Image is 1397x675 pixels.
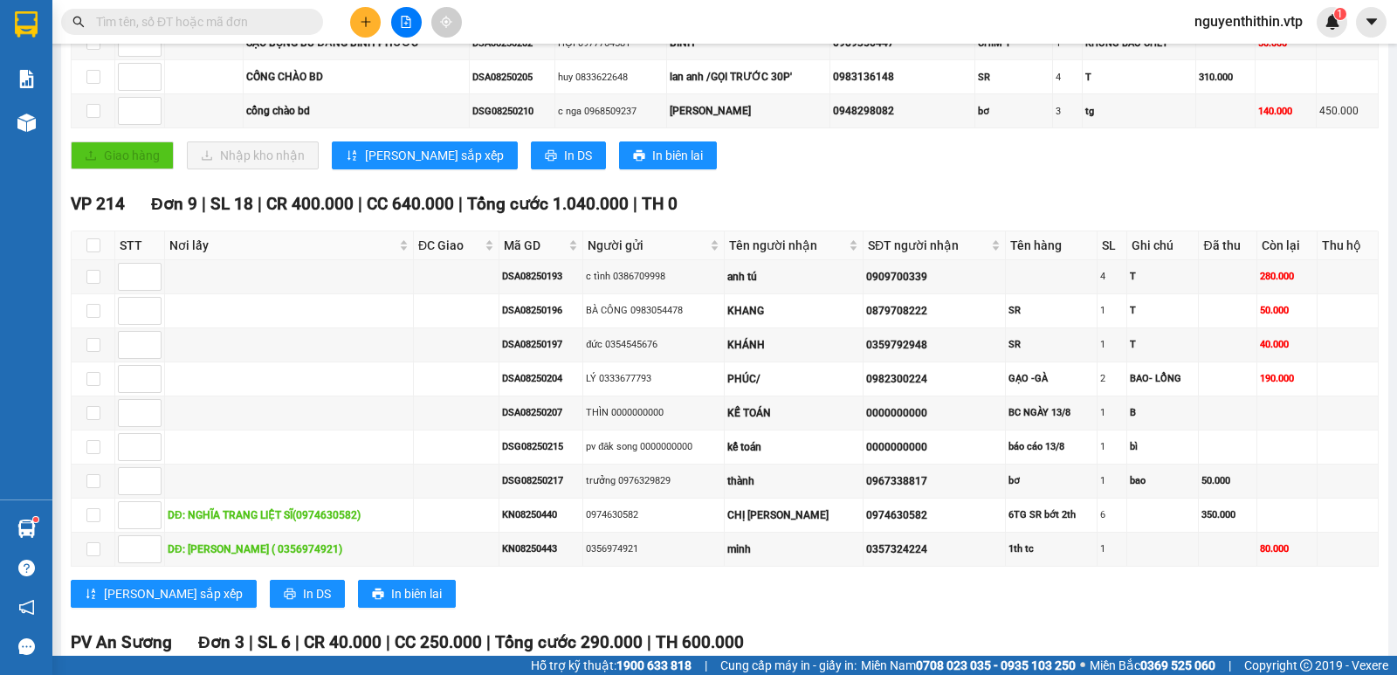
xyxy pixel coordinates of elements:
div: 3 [1056,104,1079,119]
div: 1 [1100,303,1124,318]
div: KHANG [727,303,860,320]
td: DSG08250217 [499,465,583,499]
div: 80.000 [1260,541,1314,556]
div: bì [1130,439,1196,454]
span: CR 40.000 [304,632,382,652]
div: DSG08250217 [502,473,580,488]
div: 280.000 [1260,269,1314,284]
div: kế toán [727,439,860,456]
div: DSG08250210 [472,104,552,119]
div: báo cáo 13/8 [1008,439,1094,454]
span: Tổng cước 290.000 [495,632,643,652]
div: lan anh /GỌI TRƯỚC 30P' [670,69,827,86]
div: 140.000 [1258,104,1313,119]
strong: 1900 633 818 [616,658,692,672]
div: SR [1008,303,1094,318]
span: | [358,194,362,214]
span: In biên lai [391,584,442,603]
span: In DS [303,584,331,603]
div: 50.000 [1201,473,1254,488]
div: 0356974921 [586,541,721,556]
span: Hỗ trợ kỹ thuật: [531,656,692,675]
span: Mã GD [504,236,565,255]
span: [PERSON_NAME] sắp xếp [104,584,243,603]
div: CỐNG CHÀO BD [246,69,466,86]
input: Tìm tên, số ĐT hoặc mã đơn [96,12,302,31]
div: 1th tc [1008,541,1094,556]
td: DSA08250197 [499,328,583,362]
td: thanh ngọc [667,94,830,128]
button: downloadNhập kho nhận [187,141,319,169]
span: | [633,194,637,214]
div: T [1130,303,1196,318]
div: minh [727,541,860,558]
td: DSA08250205 [470,60,555,94]
span: nguyenthithin.vtp [1180,10,1317,32]
td: 0000000000 [864,396,1006,430]
td: lan anh /GỌI TRƯỚC 30P' [667,60,830,94]
td: DSG08250210 [470,94,555,128]
span: In DS [564,146,592,165]
span: | [1228,656,1231,675]
span: PV An Sương [71,632,172,652]
button: uploadGiao hàng [71,141,174,169]
div: T [1085,70,1193,85]
span: | [249,632,253,652]
div: 0948298082 [833,103,972,120]
div: 0000000000 [866,439,1002,456]
span: Cung cấp máy in - giấy in: [720,656,857,675]
div: KẾ TOÁN [727,405,860,422]
td: DSA08250207 [499,396,583,430]
div: LÝ 0333677793 [586,371,721,386]
div: anh tú [727,269,860,286]
span: ĐC Giao [418,236,481,255]
span: SĐT người nhận [868,236,988,255]
div: PHÚC/ [727,371,860,388]
span: | [386,632,390,652]
button: sort-ascending[PERSON_NAME] sắp xếp [71,580,257,608]
button: caret-down [1356,7,1387,38]
div: T [1130,337,1196,352]
div: trưởng 0976329829 [586,473,721,488]
div: DSA08250193 [502,269,580,284]
span: | [458,194,463,214]
span: notification [18,599,35,616]
span: copyright [1300,659,1312,672]
span: TH 0 [642,194,678,214]
div: 50.000 [1260,303,1314,318]
div: 0974630582 [866,507,1002,524]
strong: 0708 023 035 - 0935 103 250 [916,658,1076,672]
span: | [202,194,206,214]
div: T [1130,269,1196,284]
div: CHỊ [PERSON_NAME] [727,507,860,524]
span: search [72,16,85,28]
span: Người gửi [588,236,706,255]
span: Đơn 9 [151,194,197,214]
td: PHÚC/ [725,362,864,396]
span: In biên lai [652,146,703,165]
div: 1 [1100,337,1124,352]
th: Thu hộ [1318,231,1379,260]
span: CC 640.000 [367,194,454,214]
span: SL 18 [210,194,253,214]
span: 1 [1337,8,1343,20]
th: Tên hàng [1006,231,1098,260]
div: 310.000 [1199,70,1252,85]
div: 1 [1100,473,1124,488]
img: warehouse-icon [17,114,36,132]
span: Đơn 3 [198,632,244,652]
div: BAO- LỒNG [1130,371,1196,386]
sup: 1 [33,517,38,522]
button: aim [431,7,462,38]
span: printer [372,588,384,602]
span: [PERSON_NAME] sắp xếp [365,146,504,165]
div: 0967338817 [866,473,1002,490]
div: DSA08250204 [502,371,580,386]
div: DSA08250197 [502,337,580,352]
div: bơ [978,104,1049,119]
div: 0000000000 [866,405,1002,422]
div: KN08250440 [502,507,580,522]
div: 0879708222 [866,303,1002,320]
div: THÌN 0000000000 [586,405,721,420]
div: c nga 0968509237 [558,104,664,119]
